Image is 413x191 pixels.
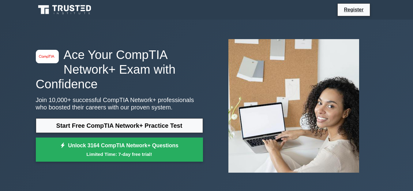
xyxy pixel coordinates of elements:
small: Limited Time: 7-day free trial! [43,151,195,158]
a: Unlock 3164 CompTIA Network+ QuestionsLimited Time: 7-day free trial! [36,138,203,162]
p: Join 10,000+ successful CompTIA Network+ professionals who boosted their careers with our proven ... [36,96,203,111]
h1: Ace Your CompTIA Network+ Exam with Confidence [36,47,203,91]
a: Register [340,6,367,13]
a: Start Free CompTIA Network+ Practice Test [36,118,203,133]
